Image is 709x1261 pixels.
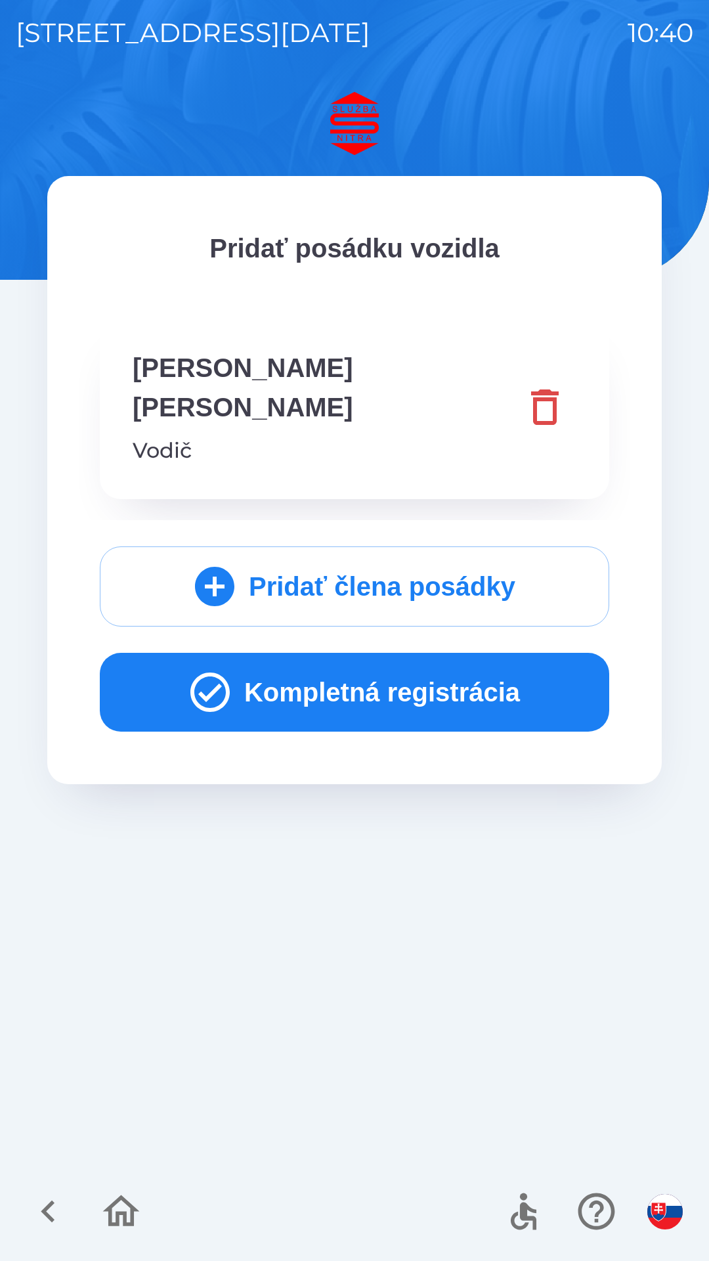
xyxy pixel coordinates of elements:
img: Logo [47,92,662,155]
p: 10:40 [628,13,693,53]
img: sk flag [647,1194,683,1229]
button: Kompletná registrácia [100,653,609,732]
p: Pridať posádku vozidla [100,229,609,268]
p: [PERSON_NAME] [PERSON_NAME] [133,348,513,427]
p: [STREET_ADDRESS][DATE] [16,13,370,53]
button: Pridať člena posádky [100,546,609,627]
p: Vodič [133,435,513,466]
